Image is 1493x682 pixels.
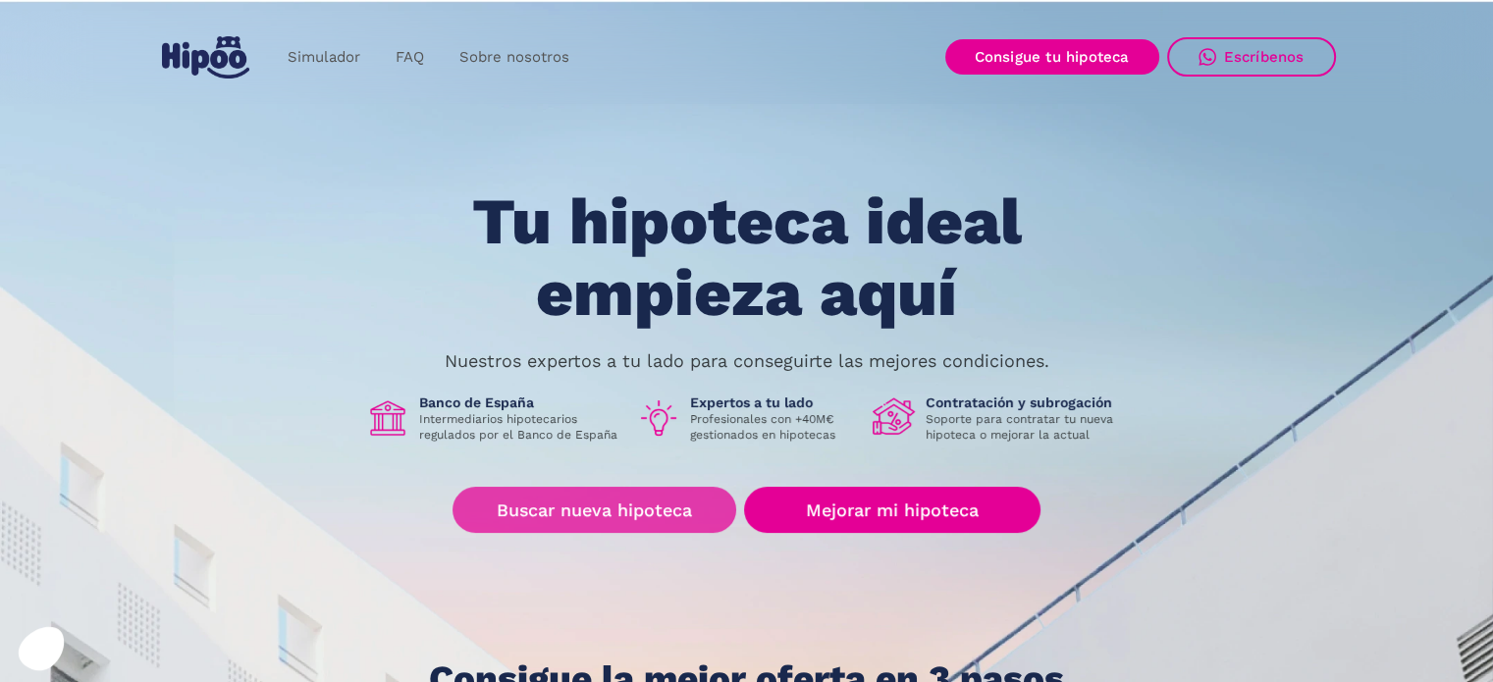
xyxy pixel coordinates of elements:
[419,393,621,411] h1: Banco de España
[690,411,857,443] p: Profesionales con +40M€ gestionados en hipotecas
[926,411,1128,443] p: Soporte para contratar tu nueva hipoteca o mejorar la actual
[270,38,378,77] a: Simulador
[378,38,442,77] a: FAQ
[1224,48,1305,66] div: Escríbenos
[744,487,1040,533] a: Mejorar mi hipoteca
[158,28,254,86] a: home
[945,39,1159,75] a: Consigue tu hipoteca
[926,393,1128,411] h1: Contratación y subrogación
[442,38,587,77] a: Sobre nosotros
[374,186,1118,329] h1: Tu hipoteca ideal empieza aquí
[445,353,1049,369] p: Nuestros expertos a tu lado para conseguirte las mejores condiciones.
[690,393,857,411] h1: Expertos a tu lado
[419,411,621,443] p: Intermediarios hipotecarios regulados por el Banco de España
[1167,37,1336,77] a: Escríbenos
[453,487,736,533] a: Buscar nueva hipoteca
